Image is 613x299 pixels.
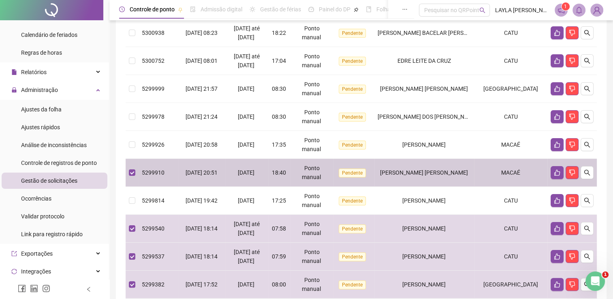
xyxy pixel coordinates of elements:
span: like [554,30,560,36]
span: like [554,141,560,148]
span: Pendente [339,280,366,289]
span: Ajustes rápidos [21,124,60,130]
span: Ponto manual [302,165,321,180]
span: [DATE] [238,169,254,176]
span: Ponto manual [302,109,321,124]
td: CATU [474,47,547,75]
span: Ponto manual [302,137,321,152]
span: 08:30 [272,85,286,92]
span: left [86,286,92,292]
span: Pendente [339,29,366,38]
span: Pendente [339,169,366,177]
span: search [584,253,590,260]
span: search [584,197,590,204]
span: Ponto manual [302,277,321,292]
span: 18:22 [272,30,286,36]
span: dislike [569,85,575,92]
span: search [584,169,590,176]
span: EDRE LEITE DA CRUZ [397,58,451,64]
span: 17:35 [272,141,286,148]
span: [DATE] 19:42 [186,197,218,204]
span: like [554,225,560,232]
span: linkedin [30,284,38,293]
span: lock [11,87,17,93]
span: dislike [569,30,575,36]
td: MACAÉ [474,159,547,187]
span: Folha de pagamento [376,6,428,13]
span: [DATE] 18:14 [186,225,218,232]
span: Ponto manual [302,53,321,68]
span: bell [575,6,583,14]
span: [DATE] até [DATE] [234,25,260,41]
span: [DATE] até [DATE] [234,53,260,68]
td: CATU [474,187,547,215]
span: Controle de registros de ponto [21,160,97,166]
span: 08:00 [272,281,286,288]
span: Admissão digital [201,6,242,13]
span: facebook [18,284,26,293]
span: 5299537 [142,253,164,260]
span: sync [11,269,17,274]
span: dislike [569,281,575,288]
td: [GEOGRAPHIC_DATA] [474,75,547,103]
span: Ponto manual [302,221,321,236]
span: like [554,113,560,120]
span: Ponto manual [302,81,321,96]
span: [DATE] [238,113,254,120]
span: clock-circle [119,6,125,12]
span: like [554,281,560,288]
span: Pendente [339,113,366,122]
span: Regras de horas [21,49,62,56]
span: like [554,58,560,64]
td: CATU [474,215,547,243]
span: Ponto manual [302,25,321,41]
span: [DATE] 20:51 [186,169,218,176]
span: Calendário de feriados [21,32,77,38]
span: search [584,281,590,288]
span: dislike [569,141,575,148]
span: [DATE] [238,85,254,92]
td: CATU [474,243,547,271]
span: Relatórios [21,69,47,75]
span: 07:59 [272,253,286,260]
span: 5299910 [142,169,164,176]
span: [DATE] até [DATE] [234,249,260,264]
span: notification [557,6,565,14]
span: 5299814 [142,197,164,204]
span: Análise de inconsistências [21,142,87,148]
span: [PERSON_NAME] DOS [PERSON_NAME] [378,113,478,120]
span: dashboard [308,6,314,12]
span: [PERSON_NAME] [402,225,446,232]
span: [DATE] 08:01 [186,58,218,64]
td: CATU [474,19,547,47]
span: sun [250,6,255,12]
span: file-done [190,6,196,12]
span: [PERSON_NAME] [402,253,446,260]
span: Validar protocolo [21,213,64,220]
span: Integrações [21,268,51,275]
span: dislike [569,58,575,64]
span: 5300752 [142,58,164,64]
span: [DATE] 20:58 [186,141,218,148]
span: Exportações [21,250,53,257]
span: pushpin [178,7,183,12]
td: CATU [474,103,547,131]
span: 5299382 [142,281,164,288]
iframe: Intercom live chat [585,271,605,291]
span: dislike [569,197,575,204]
span: 07:58 [272,225,286,232]
span: search [584,141,590,148]
span: like [554,85,560,92]
span: Ocorrências [21,195,51,202]
span: 18:40 [272,169,286,176]
span: dislike [569,253,575,260]
span: Ponto manual [302,193,321,208]
span: ellipsis [402,6,408,12]
span: 1 [602,271,609,278]
span: Controle de ponto [130,6,175,13]
span: Link para registro rápido [21,231,83,237]
span: [PERSON_NAME] [402,141,446,148]
span: Pendente [339,196,366,205]
span: Ponto manual [302,249,321,264]
span: [PERSON_NAME] [PERSON_NAME] [380,169,468,176]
